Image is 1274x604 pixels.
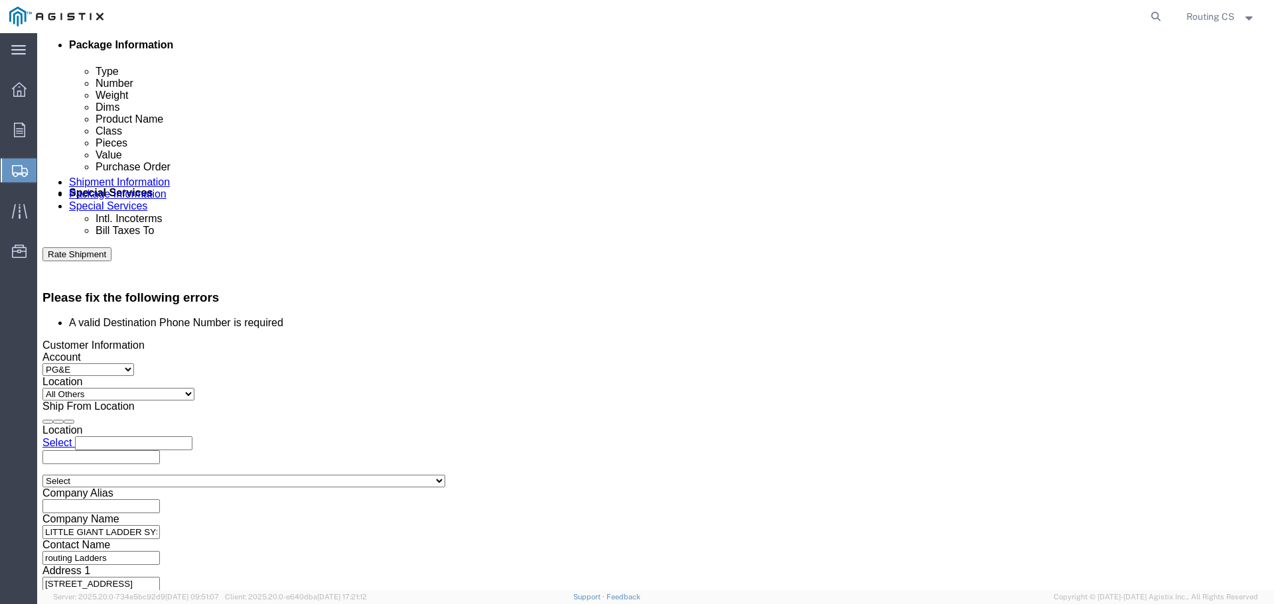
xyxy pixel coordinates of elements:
[225,593,367,601] span: Client: 2025.20.0-e640dba
[37,33,1274,590] iframe: To enrich screen reader interactions, please activate Accessibility in Grammarly extension settings
[317,593,367,601] span: [DATE] 17:21:12
[165,593,219,601] span: [DATE] 09:51:07
[1186,9,1256,25] button: Routing CS
[1186,9,1234,24] span: Routing CS
[9,7,104,27] img: logo
[573,593,606,601] a: Support
[1054,591,1258,603] span: Copyright © [DATE]-[DATE] Agistix Inc., All Rights Reserved
[53,593,219,601] span: Server: 2025.20.0-734e5bc92d9
[606,593,640,601] a: Feedback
